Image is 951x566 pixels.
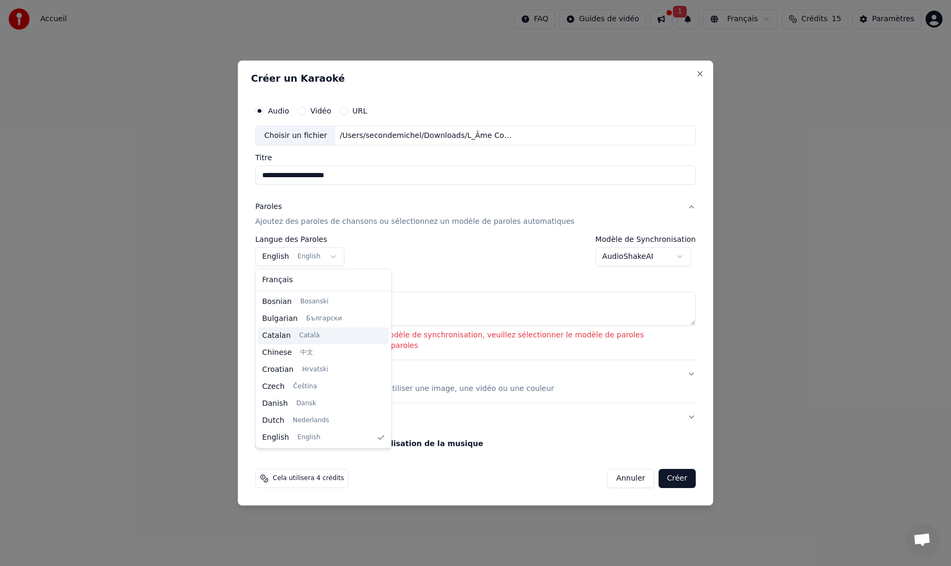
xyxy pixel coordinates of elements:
span: Dansk [296,399,316,407]
span: Български [306,314,342,323]
span: 中文 [300,348,313,356]
span: Croatian [262,364,293,375]
span: Čeština [293,382,317,390]
span: Chinese [262,347,292,358]
span: Français [262,275,293,285]
span: Dutch [262,415,284,425]
span: Czech [262,381,284,391]
span: Catalan [262,330,291,341]
span: Bosnian [262,296,292,307]
span: English [298,433,321,441]
span: Nederlands [293,416,329,424]
span: Català [299,331,319,339]
span: Danish [262,398,288,408]
span: Hrvatski [302,365,328,373]
span: English [262,432,289,442]
span: Bosanski [300,297,328,306]
span: Bulgarian [262,313,298,324]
